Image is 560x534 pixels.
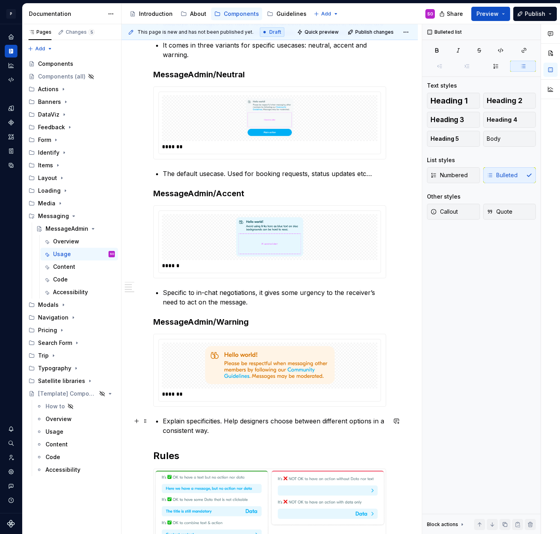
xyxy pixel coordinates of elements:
[5,437,17,450] button: Search ⌘K
[435,7,468,21] button: Share
[25,172,118,184] div: Layout
[25,96,118,108] div: Banners
[110,250,114,258] div: SO
[163,288,386,307] p: Specific to in-chat negotiations, it gives some urgency to the receiver’s need to act on the mess...
[427,82,457,90] div: Text styles
[33,463,118,476] a: Accessibility
[38,174,57,182] div: Layout
[25,375,118,387] div: Satellite libraries
[25,121,118,134] div: Feedback
[38,149,59,157] div: Identify
[38,98,61,106] div: Banners
[46,466,80,474] div: Accessibility
[427,131,480,147] button: Heading 5
[5,102,17,115] div: Design tokens
[5,116,17,129] div: Components
[5,159,17,172] a: Data sources
[35,46,45,52] span: Add
[137,29,253,35] span: This page is new and has not been published yet.
[295,27,342,38] button: Quick preview
[487,116,517,124] span: Heading 4
[33,425,118,438] a: Usage
[38,85,59,93] div: Actions
[38,390,97,398] div: [Template] Component
[33,400,118,413] a: How to
[427,156,455,164] div: List styles
[471,7,510,21] button: Preview
[25,324,118,337] div: Pricing
[33,438,118,451] a: Content
[40,273,118,286] a: Code
[53,237,79,245] div: Overview
[38,364,71,372] div: Typography
[46,453,60,461] div: Code
[38,60,73,68] div: Components
[38,352,49,360] div: Trip
[163,40,386,59] p: It comes in three variants for specific usecases: neutral, accent and warning.
[33,413,118,425] a: Overview
[6,9,16,19] div: P
[190,10,206,18] div: About
[269,29,281,35] span: Draft
[211,8,262,20] a: Components
[38,377,85,385] div: Satellite libraries
[33,451,118,463] a: Code
[25,134,118,146] div: Form
[25,108,118,121] div: DataViz
[430,135,459,143] span: Heading 5
[53,263,75,271] div: Content
[5,45,17,57] a: Documentation
[38,314,69,322] div: Navigation
[25,299,118,311] div: Modals
[7,520,15,528] a: Supernova Logo
[476,10,499,18] span: Preview
[46,428,63,436] div: Usage
[38,301,59,309] div: Modals
[5,465,17,478] a: Settings
[447,10,463,18] span: Share
[66,29,95,35] div: Changes
[483,93,536,109] button: Heading 2
[25,57,118,70] a: Components
[25,210,118,222] div: Messaging
[427,167,480,183] button: Numbered
[40,260,118,273] a: Content
[5,130,17,143] a: Assets
[427,521,458,528] div: Block actions
[25,159,118,172] div: Items
[5,451,17,464] a: Invite team
[38,111,59,119] div: DataViz
[427,193,461,201] div: Other styles
[163,416,386,435] p: Explain specificities. Help designers choose between different options in a consistent way.
[5,73,17,86] div: Code automation
[25,349,118,362] div: Trip
[25,337,118,349] div: Search Form
[5,31,17,43] a: Home
[46,225,88,233] div: MessageAdmin
[40,248,118,260] a: UsageSO
[153,188,386,199] h3: MessageAdmin/Accent
[177,8,210,20] a: About
[311,8,341,19] button: Add
[25,70,118,83] a: Components (all)
[487,135,501,143] span: Body
[430,97,468,105] span: Heading 1
[38,136,51,144] div: Form
[483,131,536,147] button: Body
[29,29,51,35] div: Pages
[38,187,61,195] div: Loading
[483,204,536,220] button: Quote
[5,423,17,435] button: Notifications
[29,10,104,18] div: Documentation
[153,316,386,327] h3: MessageAdmin/Warning
[305,29,339,35] span: Quick preview
[38,339,72,347] div: Search Form
[25,184,118,197] div: Loading
[25,83,118,96] div: Actions
[139,10,173,18] div: Introduction
[38,199,55,207] div: Media
[5,145,17,157] div: Storybook stories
